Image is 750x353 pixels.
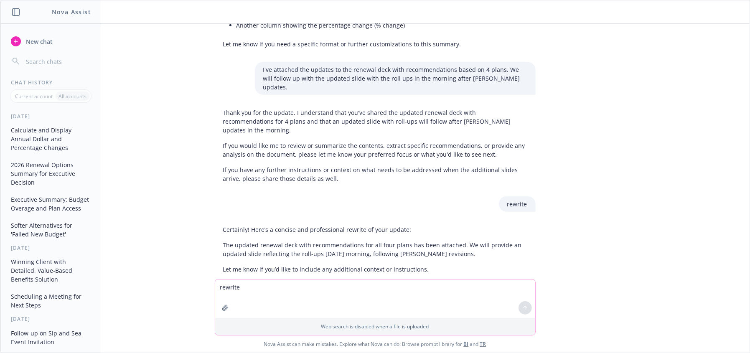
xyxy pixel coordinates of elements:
[24,56,91,67] input: Search chats
[8,255,94,286] button: Winning Client with Detailed, Value-Based Benefits Solution
[8,326,94,349] button: Follow-up on Sip and Sea Event Invitation
[8,193,94,215] button: Executive Summary: Budget Overage and Plan Access
[507,200,527,208] p: rewrite
[223,40,527,48] p: Let me know if you need a specific format or further customizations to this summary.
[1,79,101,86] div: Chat History
[236,19,527,31] li: Another column showing the percentage change (% change)
[223,241,527,258] p: The updated renewal deck with recommendations for all four plans has been attached. We will provi...
[4,335,746,353] span: Nova Assist can make mistakes. Explore what Nova can do: Browse prompt library for and
[8,34,94,49] button: New chat
[263,65,527,91] p: I've attached the updates to the renewal deck with recommendations based on 4 plans. We will foll...
[464,340,469,348] a: BI
[1,244,101,251] div: [DATE]
[480,340,486,348] a: TR
[223,108,527,135] p: Thank you for the update. I understand that you've shared the updated renewal deck with recommend...
[223,165,527,183] p: If you have any further instructions or context on what needs to be addressed when the additional...
[223,265,527,274] p: Let me know if you’d like to include any additional context or instructions.
[1,315,101,323] div: [DATE]
[1,113,101,120] div: [DATE]
[52,8,91,16] h1: Nova Assist
[8,218,94,241] button: Softer Alternatives for 'Failed New Budget'
[220,323,530,330] p: Web search is disabled when a file is uploaded
[15,93,53,100] p: Current account
[8,290,94,312] button: Scheduling a Meeting for Next Steps
[223,225,527,234] p: Certainly! Here’s a concise and professional rewrite of your update:
[223,141,527,159] p: If you would like me to review or summarize the contents, extract specific recommendations, or pr...
[8,123,94,155] button: Calculate and Display Annual Dollar and Percentage Changes
[8,158,94,189] button: 2026 Renewal Options Summary for Executive Decision
[58,93,86,100] p: All accounts
[24,37,53,46] span: New chat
